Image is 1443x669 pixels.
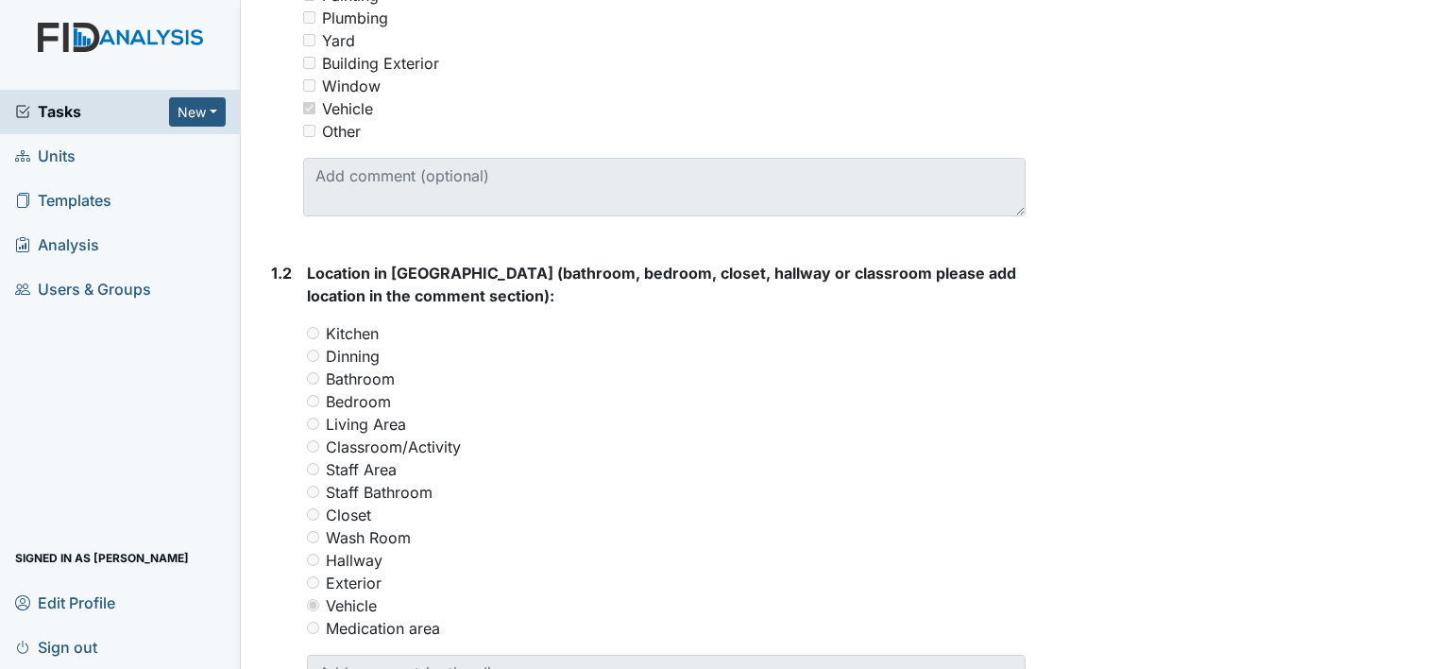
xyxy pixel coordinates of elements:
input: Yard [303,34,315,46]
div: Plumbing [322,7,388,29]
label: Exterior [326,572,382,594]
div: Building Exterior [322,52,439,75]
span: Units [15,142,76,171]
label: Staff Area [326,458,397,481]
a: Tasks [15,100,169,123]
span: Templates [15,186,111,215]
input: Plumbing [303,11,315,24]
input: Vehicle [307,599,319,611]
input: Bedroom [307,395,319,407]
input: Kitchen [307,327,319,339]
input: Building Exterior [303,57,315,69]
span: Location in [GEOGRAPHIC_DATA] (bathroom, bedroom, closet, hallway or classroom please add locatio... [307,264,1016,305]
label: Kitchen [326,322,379,345]
div: Vehicle [322,97,373,120]
input: Living Area [307,418,319,430]
input: Medication area [307,622,319,634]
label: Hallway [326,549,382,572]
input: Window [303,79,315,92]
label: Bathroom [326,368,395,390]
div: Window [322,75,381,97]
span: Sign out [15,632,97,661]
span: Analysis [15,231,99,260]
input: Staff Bathroom [307,486,319,498]
label: Wash Room [326,526,411,549]
input: Closet [307,508,319,521]
input: Bathroom [307,372,319,385]
input: Wash Room [307,531,319,543]
div: Other [322,120,361,143]
label: Medication area [326,617,440,640]
input: Other [303,125,315,137]
input: Dinning [307,350,319,362]
input: Staff Area [307,463,319,475]
label: 1.2 [271,262,292,284]
label: Vehicle [326,594,377,617]
label: Living Area [326,413,406,436]
label: Staff Bathroom [326,481,433,504]
span: Edit Profile [15,588,115,617]
label: Closet [326,504,371,526]
div: Yard [322,29,355,52]
input: Exterior [307,576,319,589]
span: Users & Groups [15,275,151,304]
button: New [169,97,226,127]
input: Hallway [307,554,319,566]
input: Classroom/Activity [307,440,319,453]
label: Classroom/Activity [326,436,461,458]
label: Dinning [326,345,380,368]
span: Signed in as [PERSON_NAME] [15,543,189,573]
input: Vehicle [303,102,315,114]
label: Bedroom [326,390,391,413]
